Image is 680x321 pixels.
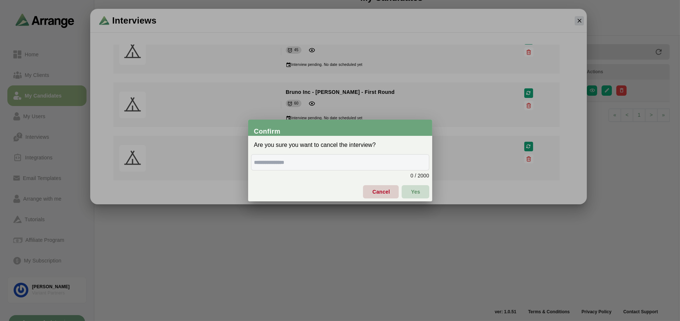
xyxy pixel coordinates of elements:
[254,128,432,135] div: Confirm
[402,185,429,198] button: Yes
[248,136,432,154] div: Are you sure you want to cancel the interview?
[411,184,420,200] span: Yes
[372,184,390,200] span: Cancel
[251,172,429,179] div: 0 / 2000
[363,185,399,198] button: Cancel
